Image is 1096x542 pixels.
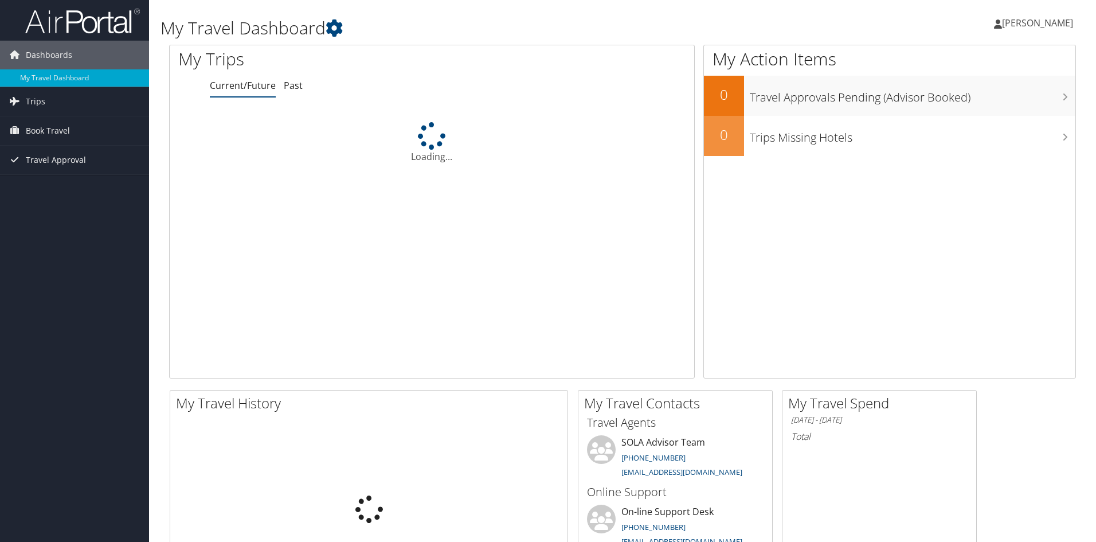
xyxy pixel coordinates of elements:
[161,16,777,40] h1: My Travel Dashboard
[621,453,686,463] a: [PHONE_NUMBER]
[26,116,70,145] span: Book Travel
[704,125,744,145] h2: 0
[25,7,140,34] img: airportal-logo.png
[621,522,686,532] a: [PHONE_NUMBER]
[750,124,1075,146] h3: Trips Missing Hotels
[621,467,742,477] a: [EMAIL_ADDRESS][DOMAIN_NAME]
[284,79,303,92] a: Past
[1002,17,1073,29] span: [PERSON_NAME]
[788,393,976,413] h2: My Travel Spend
[791,415,968,426] h6: [DATE] - [DATE]
[170,122,694,163] div: Loading...
[210,79,276,92] a: Current/Future
[750,84,1075,106] h3: Travel Approvals Pending (Advisor Booked)
[584,393,772,413] h2: My Travel Contacts
[704,47,1075,71] h1: My Action Items
[26,146,86,174] span: Travel Approval
[581,435,769,482] li: SOLA Advisor Team
[704,76,1075,116] a: 0Travel Approvals Pending (Advisor Booked)
[587,415,764,431] h3: Travel Agents
[176,393,567,413] h2: My Travel History
[587,484,764,500] h3: Online Support
[26,87,45,116] span: Trips
[178,47,467,71] h1: My Trips
[704,85,744,104] h2: 0
[704,116,1075,156] a: 0Trips Missing Hotels
[994,6,1085,40] a: [PERSON_NAME]
[26,41,72,69] span: Dashboards
[791,430,968,443] h6: Total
